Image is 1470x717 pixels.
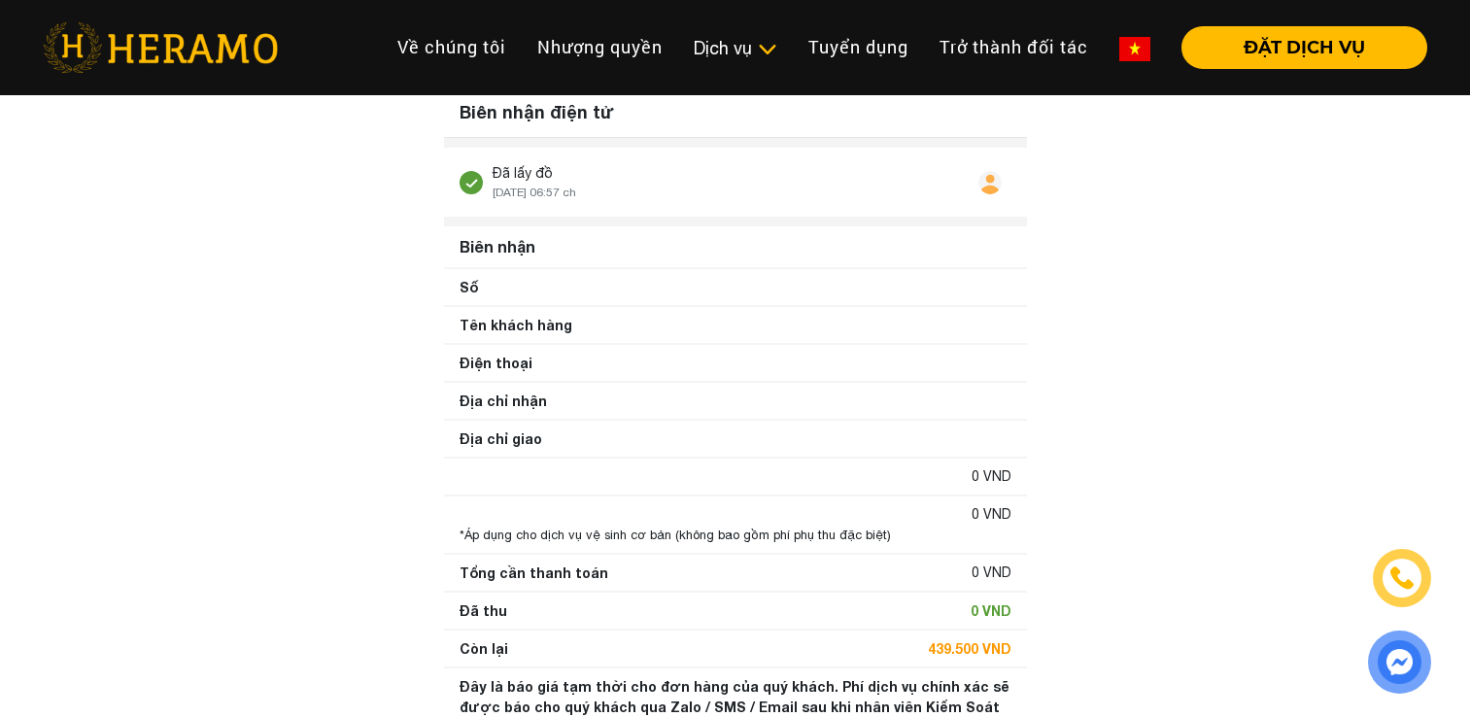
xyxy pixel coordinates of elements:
img: phone-icon [1389,565,1415,591]
img: vn-flag.png [1119,37,1150,61]
div: Đã thu [460,600,507,621]
div: Đã lấy đồ [493,163,576,184]
div: Điện thoại [460,353,532,373]
a: ĐẶT DỊCH VỤ [1166,39,1427,56]
div: Địa chỉ giao [460,428,542,449]
div: Dịch vụ [694,35,777,61]
a: phone-icon [1376,552,1428,604]
a: Trở thành đối tác [924,26,1104,68]
div: 0 VND [971,600,1011,621]
span: [DATE] 06:57 ch [493,186,576,199]
a: Về chúng tôi [382,26,522,68]
div: 0 VND [972,466,1011,487]
div: Tổng cần thanh toán [460,563,608,583]
img: subToggleIcon [757,40,777,59]
a: Tuyển dụng [793,26,924,68]
a: Nhượng quyền [522,26,678,68]
span: *Áp dụng cho dịch vụ vệ sinh cơ bản (không bao gồm phí phụ thu đặc biệt) [460,528,891,542]
button: ĐẶT DỊCH VỤ [1181,26,1427,69]
div: Số [460,277,478,297]
div: Tên khách hàng [460,315,572,335]
div: Địa chỉ nhận [460,391,547,411]
div: Biên nhận điện tử [444,87,1027,138]
div: 439.500 VND [928,638,1011,659]
div: 0 VND [972,504,1011,525]
div: Còn lại [460,638,508,659]
div: 0 VND [972,563,1011,583]
div: Biên nhận [452,227,1019,266]
img: stick.svg [460,171,483,194]
img: heramo-logo.png [43,22,278,73]
img: user.svg [978,171,1002,194]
